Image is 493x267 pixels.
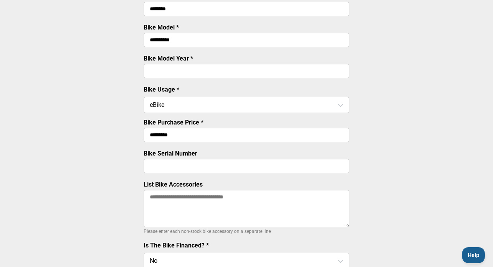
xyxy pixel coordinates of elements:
label: Bike Serial Number [144,150,197,157]
label: Bike Purchase Price * [144,119,203,126]
p: Please enter each non-stock bike accessory on a separate line [144,227,349,236]
label: List Bike Accessories [144,181,203,188]
label: Bike Usage * [144,86,179,93]
label: Bike Model Year * [144,55,193,62]
label: Bike Model * [144,24,179,31]
iframe: Toggle Customer Support [462,247,485,263]
label: Is The Bike Financed? * [144,242,209,249]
